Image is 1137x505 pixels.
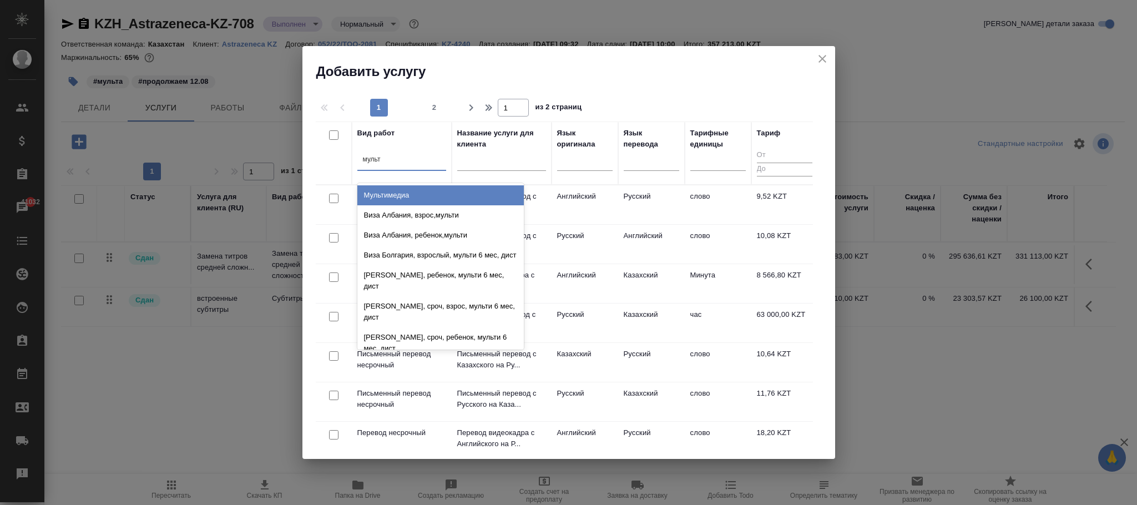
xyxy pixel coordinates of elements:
div: Тариф [757,128,781,139]
div: [PERSON_NAME], сроч, взрос, мульти 6 мес, дист [357,296,524,327]
td: Английский [552,422,618,461]
div: Язык перевода [624,128,679,150]
td: Русский [618,422,685,461]
div: Язык оригинала [557,128,613,150]
div: Виза Албания, ребенок,мульти [357,225,524,245]
div: Название услуги для клиента [457,128,546,150]
td: Русский [552,304,618,342]
input: От [757,149,812,163]
td: 18,20 KZT [751,422,818,461]
div: Виза Болгария, взрослый, мульти 6 мес, дист [357,245,524,265]
td: слово [685,225,751,264]
td: Английский [618,225,685,264]
div: [PERSON_NAME], сроч, ребенок, мульти 6 мес, дист [357,327,524,358]
td: Русский [552,382,618,421]
td: 10,64 KZT [751,343,818,382]
td: слово [685,185,751,224]
td: Казахский [618,382,685,421]
div: Мультимедиа [357,185,524,205]
span: 2 [426,102,443,113]
td: Английский [552,185,618,224]
p: Перевод видеокадра с Английского на Р... [457,427,546,450]
td: 63 000,00 KZT [751,304,818,342]
td: Минута [685,264,751,303]
td: 10,08 KZT [751,225,818,264]
p: Письменный перевод с Казахского на Ру... [457,349,546,371]
td: 11,76 KZT [751,382,818,421]
div: Тарифные единицы [690,128,746,150]
p: Перевод несрочный [357,427,446,438]
button: close [814,50,831,67]
input: До [757,163,812,176]
p: Письменный перевод несрочный [357,349,446,371]
td: Русский [552,225,618,264]
p: Письменный перевод несрочный [357,388,446,410]
td: Английский [552,264,618,303]
td: Русский [618,343,685,382]
td: час [685,304,751,342]
h2: Добавить услугу [316,63,835,80]
div: Вид работ [357,128,395,139]
td: Казахский [552,343,618,382]
td: Казахский [618,264,685,303]
p: Письменный перевод с Русского на Каза... [457,388,546,410]
button: 2 [426,99,443,117]
td: Русский [618,185,685,224]
span: из 2 страниц [535,100,582,117]
td: 8 566,80 KZT [751,264,818,303]
td: слово [685,422,751,461]
div: [PERSON_NAME], ребенок, мульти 6 мес, дист [357,265,524,296]
td: Казахский [618,304,685,342]
td: слово [685,343,751,382]
div: Виза Албания, взрос,мульти [357,205,524,225]
td: слово [685,382,751,421]
td: 9,52 KZT [751,185,818,224]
